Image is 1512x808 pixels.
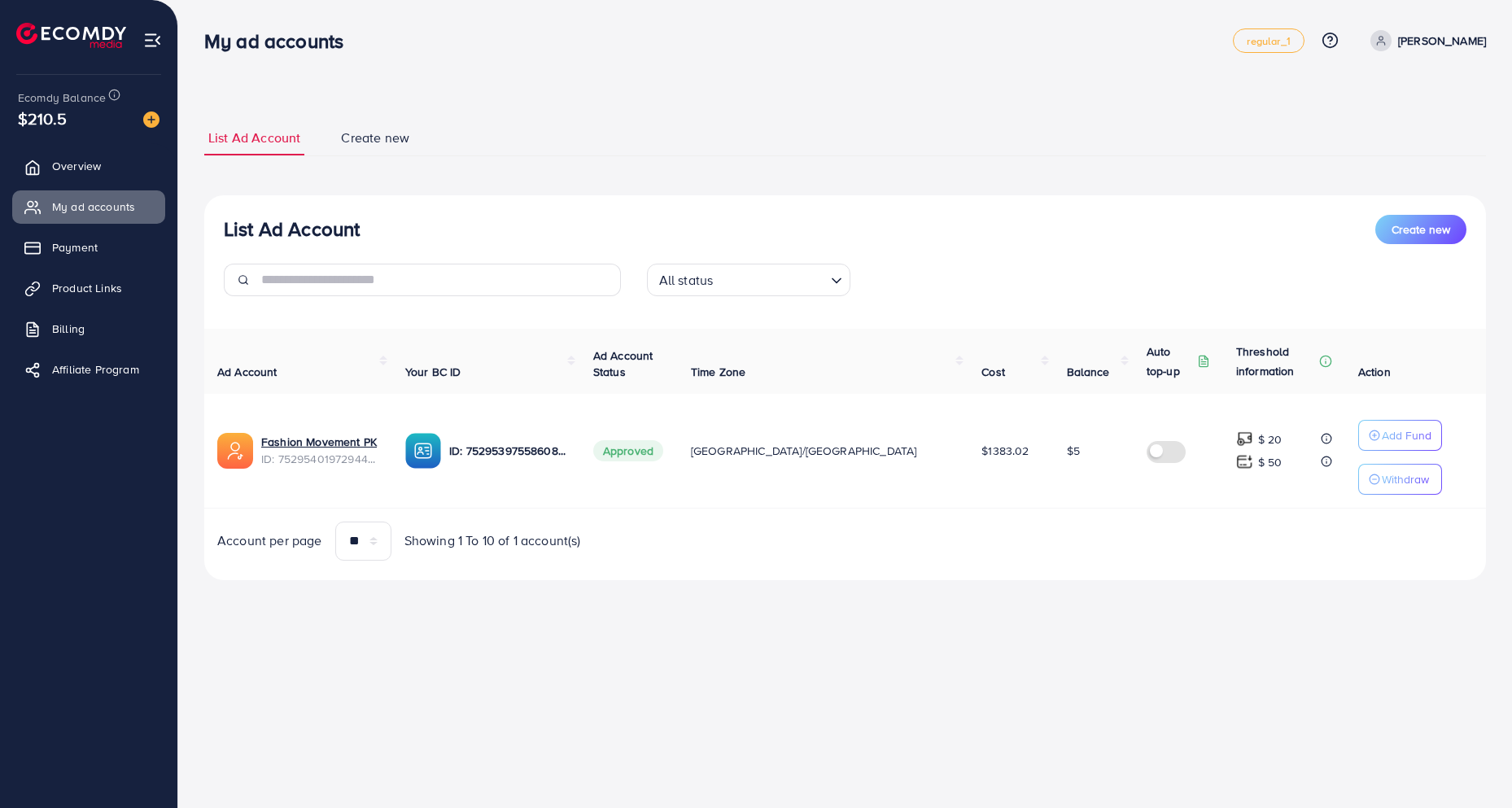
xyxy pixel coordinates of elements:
[224,217,360,241] h3: List Ad Account
[261,434,379,467] div: <span class='underline'>Fashion Movement PK</span></br>7529540197294407681
[1443,735,1500,796] iframe: Chat
[341,129,409,147] span: Create new
[12,272,165,304] a: Product Links
[405,364,461,380] span: Your BC ID
[1258,430,1283,449] p: $ 20
[12,190,165,223] a: My ad accounts
[52,239,98,256] span: Payment
[1067,443,1080,459] span: $5
[1236,430,1253,448] img: top-up amount
[1364,30,1486,51] a: [PERSON_NAME]
[52,199,135,215] span: My ad accounts
[1236,453,1253,470] img: top-up amount
[52,158,101,174] span: Overview
[261,434,379,450] a: Fashion Movement PK
[217,364,277,380] span: Ad Account
[18,107,67,130] span: $210.5
[217,531,322,550] span: Account per page
[593,440,663,461] span: Approved
[1358,420,1442,451] button: Add Fund
[1375,215,1466,244] button: Create new
[52,280,122,296] span: Product Links
[647,264,850,296] div: Search for option
[1258,452,1283,472] p: $ 50
[1392,221,1450,238] span: Create new
[16,23,126,48] img: logo
[143,111,160,128] img: image
[1147,342,1194,381] p: Auto top-up
[981,443,1029,459] span: $1383.02
[18,90,106,106] span: Ecomdy Balance
[656,269,717,292] span: All status
[593,347,653,380] span: Ad Account Status
[143,31,162,50] img: menu
[691,364,745,380] span: Time Zone
[261,451,379,467] span: ID: 7529540197294407681
[1236,342,1316,381] p: Threshold information
[691,443,917,459] span: [GEOGRAPHIC_DATA]/[GEOGRAPHIC_DATA]
[449,441,567,461] p: ID: 7529539755860836369
[12,231,165,264] a: Payment
[52,321,85,337] span: Billing
[1398,31,1486,50] p: [PERSON_NAME]
[12,312,165,345] a: Billing
[1382,470,1429,489] p: Withdraw
[1358,364,1391,380] span: Action
[52,361,139,378] span: Affiliate Program
[1067,364,1110,380] span: Balance
[404,531,581,550] span: Showing 1 To 10 of 1 account(s)
[12,353,165,386] a: Affiliate Program
[981,364,1005,380] span: Cost
[1358,464,1442,495] button: Withdraw
[217,433,253,469] img: ic-ads-acc.e4c84228.svg
[208,129,300,147] span: List Ad Account
[1233,28,1304,53] a: regular_1
[718,265,824,292] input: Search for option
[12,150,165,182] a: Overview
[405,433,441,469] img: ic-ba-acc.ded83a64.svg
[1382,426,1431,445] p: Add Fund
[204,29,356,53] h3: My ad accounts
[1247,36,1290,46] span: regular_1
